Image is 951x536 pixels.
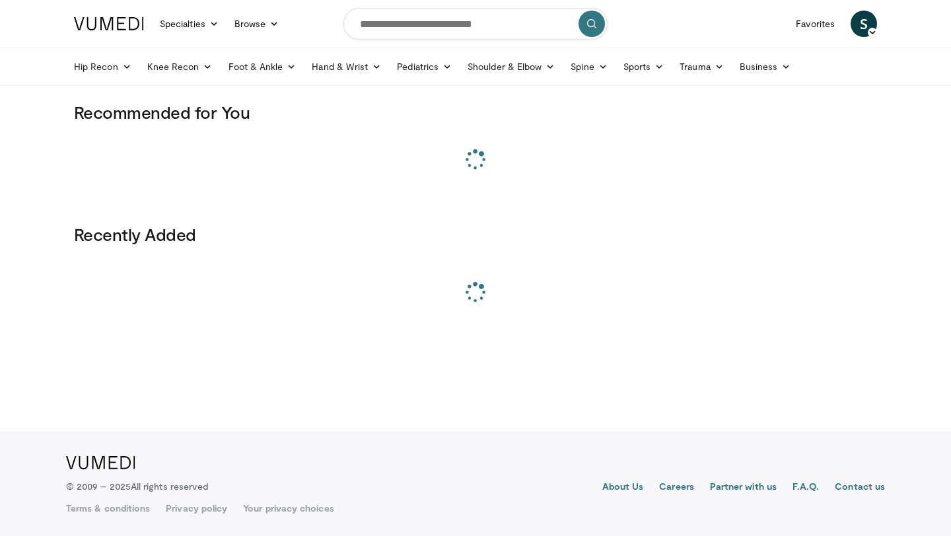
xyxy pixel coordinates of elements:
[835,480,885,496] a: Contact us
[460,53,563,80] a: Shoulder & Elbow
[66,53,139,80] a: Hip Recon
[243,502,334,515] a: Your privacy choices
[74,224,877,245] h3: Recently Added
[152,11,227,37] a: Specialties
[304,53,389,80] a: Hand & Wrist
[659,480,694,496] a: Careers
[66,480,208,493] p: © 2009 – 2025
[74,17,144,30] img: VuMedi Logo
[602,480,644,496] a: About Us
[66,502,150,515] a: Terms & conditions
[131,481,208,492] span: All rights reserved
[616,53,672,80] a: Sports
[732,53,799,80] a: Business
[563,53,615,80] a: Spine
[166,502,227,515] a: Privacy policy
[227,11,287,37] a: Browse
[672,53,732,80] a: Trauma
[343,8,608,40] input: Search topics, interventions
[221,53,304,80] a: Foot & Ankle
[66,456,135,469] img: VuMedi Logo
[851,11,877,37] a: S
[74,102,877,123] h3: Recommended for You
[139,53,221,80] a: Knee Recon
[389,53,460,80] a: Pediatrics
[792,480,819,496] a: F.A.Q.
[710,480,777,496] a: Partner with us
[788,11,843,37] a: Favorites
